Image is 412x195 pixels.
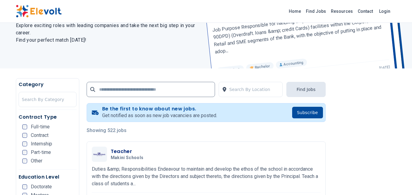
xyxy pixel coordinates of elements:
[22,141,27,146] input: Internship
[286,82,325,97] button: Find Jobs
[22,184,27,189] input: Doctorate
[382,166,412,195] iframe: Chat Widget
[355,6,375,16] a: Contact
[31,184,52,189] span: Doctorate
[111,155,144,161] span: Makini Schools
[328,6,355,16] a: Resources
[375,5,394,17] a: Login
[111,148,146,155] h3: Teacher
[303,6,328,16] a: Find Jobs
[31,158,42,163] span: Other
[92,165,321,187] p: Duties &amp; Responsibilities Endeavour to maintain and develop the ethos of the school in accord...
[16,5,62,18] img: Elevolt
[19,173,77,181] h5: Education Level
[31,141,52,146] span: Internship
[31,133,48,138] span: Contract
[22,150,27,155] input: Part-time
[22,124,27,129] input: Full-time
[286,6,303,16] a: Home
[19,81,77,88] h5: Category
[292,107,323,118] button: Subscribe
[93,152,106,156] img: Makini Schools
[87,127,326,134] p: Showing 522 jobs
[16,22,199,44] h2: Explore exciting roles with leading companies and take the next big step in your career. Find you...
[22,133,27,138] input: Contract
[102,106,217,112] h4: Be the first to know about new jobs.
[102,112,217,119] p: Get notified as soon as new job vacancies are posted.
[22,158,27,163] input: Other
[19,113,77,121] h5: Contract Type
[31,124,50,129] span: Full-time
[31,150,51,155] span: Part-time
